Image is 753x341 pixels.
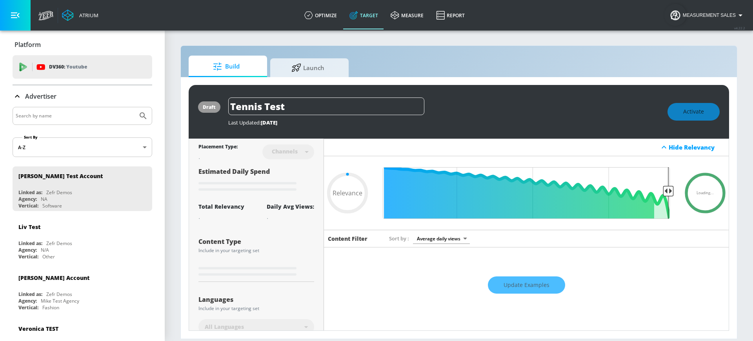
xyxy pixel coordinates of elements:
div: Vertical: [18,304,38,311]
div: Content Type [198,238,314,245]
div: Agency: [18,247,37,253]
div: Advertiser [13,85,152,107]
div: [PERSON_NAME] Test Account [18,172,103,180]
input: Final Threshold [379,167,674,219]
a: measure [384,1,430,29]
a: optimize [298,1,343,29]
div: [PERSON_NAME] AccountLinked as:Zefr DemosAgency:Mike Test AgencyVertical:Fashion [13,268,152,313]
div: Veronica TEST [18,325,58,332]
div: DV360: Youtube [13,55,152,79]
button: Measurement Sales [671,11,745,20]
div: Estimated Daily Spend [198,167,314,193]
div: Zefr Demos [46,189,72,196]
div: Software [42,202,62,209]
div: [PERSON_NAME] Account [18,274,89,281]
div: Hide Relevancy [669,143,724,151]
input: Search by name [16,111,135,121]
label: Sort By [22,135,39,140]
div: Linked as: [18,240,42,247]
div: A-Z [13,137,152,157]
div: Fashion [42,304,59,311]
div: NA [41,196,47,202]
div: Agency: [18,196,37,202]
div: Hide Relevancy [324,139,729,156]
span: Build [196,57,256,76]
div: Languages [198,296,314,303]
span: login as: measurementsalesdemos@zefr.com [680,13,736,18]
p: DV360: [49,63,87,71]
div: draft [203,104,216,110]
span: All Languages [205,323,244,331]
div: Average daily views [413,233,470,244]
div: Placement Type: [198,143,238,152]
div: Last Updated: [228,119,660,126]
span: [DATE] [261,119,277,126]
a: Report [430,1,471,29]
div: N/A [41,247,49,253]
div: [PERSON_NAME] Test AccountLinked as:Zefr DemosAgency:NAVertical:Software [13,166,152,211]
div: Mike Test Agency [41,298,79,304]
span: Loading... [697,191,714,195]
div: Include in your targeting set [198,248,314,253]
button: Open Resource Center [664,4,686,26]
div: Channels [268,148,302,155]
div: Vertical: [18,202,38,209]
div: Other [42,253,55,260]
span: Sort by [389,235,409,242]
span: v 4.22.2 [734,26,745,30]
a: Atrium [62,9,98,21]
div: Vertical: [18,253,38,260]
div: Include in your targeting set [198,306,314,311]
h6: Content Filter [328,235,367,242]
div: Zefr Demos [46,240,72,247]
p: Advertiser [25,92,56,101]
div: Zefr Demos [46,291,72,298]
span: Launch [278,58,338,77]
div: All Languages [198,319,314,335]
div: Liv Test [18,223,40,231]
div: Liv TestLinked as:Zefr DemosAgency:N/AVertical:Other [13,217,152,262]
span: Estimated Daily Spend [198,167,270,176]
span: Relevance [333,190,362,196]
div: Total Relevancy [198,203,244,210]
div: Platform [13,34,152,56]
p: Platform [15,40,41,49]
p: Youtube [66,63,87,71]
a: Target [343,1,384,29]
div: Agency: [18,298,37,304]
div: Atrium [76,12,98,19]
div: Linked as: [18,189,42,196]
div: Daily Avg Views: [267,203,314,210]
div: Linked as: [18,291,42,298]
